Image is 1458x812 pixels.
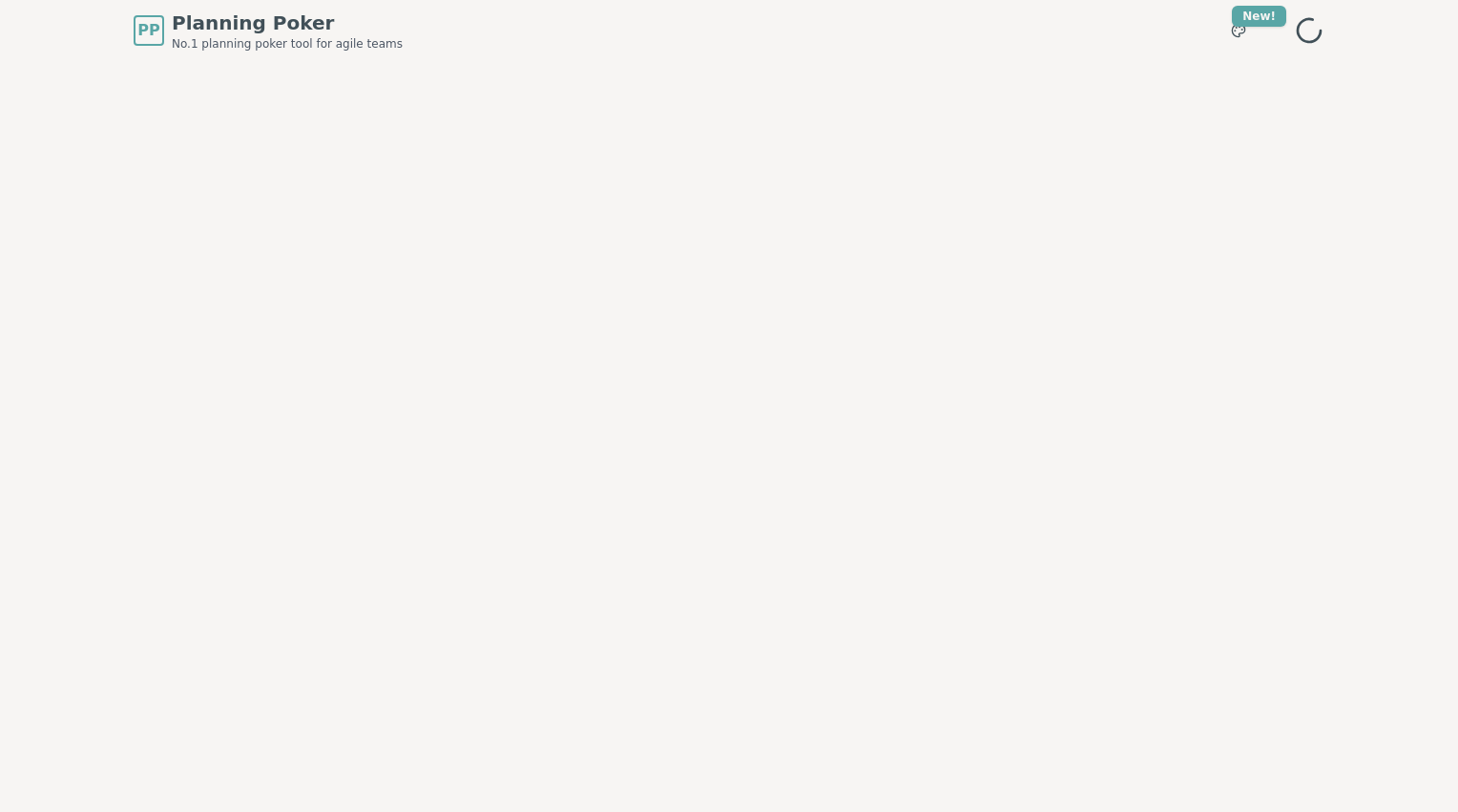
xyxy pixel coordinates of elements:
span: PP [137,19,159,42]
div: New! [1232,6,1286,27]
span: No.1 planning poker tool for agile teams [172,36,403,52]
span: Planning Poker [172,10,403,36]
a: PPPlanning PokerNo.1 planning poker tool for agile teams [134,10,403,52]
button: New! [1221,13,1256,48]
